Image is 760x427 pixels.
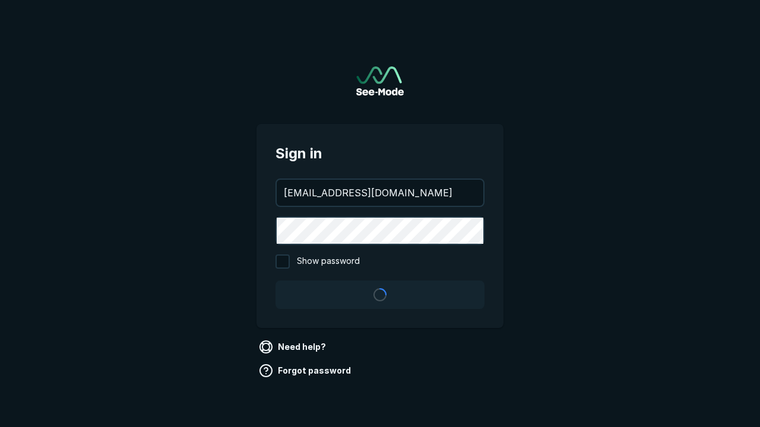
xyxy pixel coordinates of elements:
span: Sign in [275,143,484,164]
a: Forgot password [256,361,356,380]
span: Show password [297,254,360,269]
a: Need help? [256,337,331,356]
input: your@email.com [277,180,483,206]
img: See-Mode Logo [356,66,404,95]
a: Go to sign in [356,66,404,95]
